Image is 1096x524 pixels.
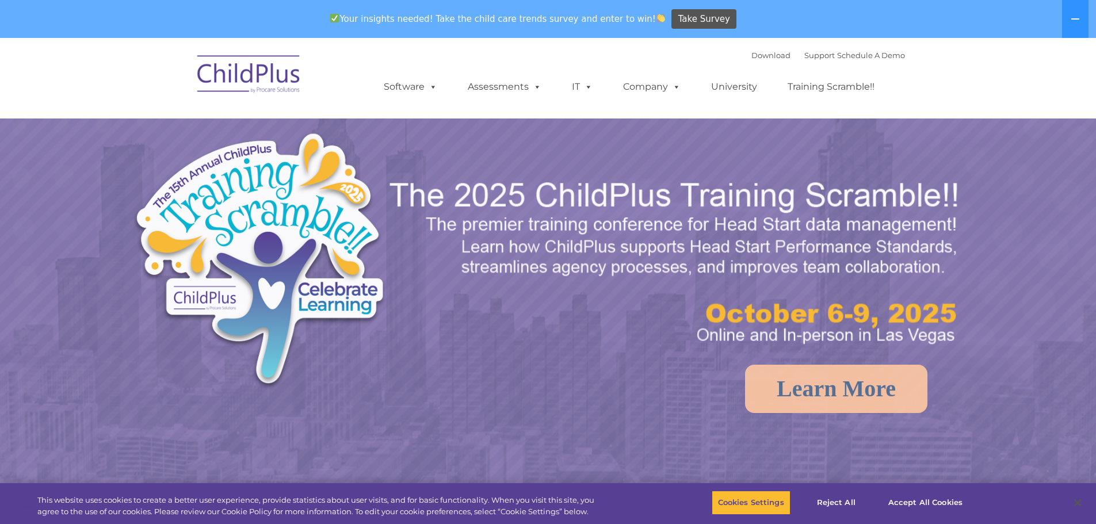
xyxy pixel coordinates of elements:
[330,14,339,22] img: ✅
[700,75,769,98] a: University
[37,495,603,517] div: This website uses cookies to create a better user experience, provide statistics about user visit...
[751,51,905,60] font: |
[671,9,736,29] a: Take Survey
[560,75,604,98] a: IT
[800,491,872,515] button: Reject All
[751,51,791,60] a: Download
[804,51,835,60] a: Support
[656,14,665,22] img: 👏
[745,365,927,413] a: Learn More
[456,75,553,98] a: Assessments
[192,47,307,105] img: ChildPlus by Procare Solutions
[776,75,886,98] a: Training Scramble!!
[837,51,905,60] a: Schedule A Demo
[678,9,730,29] span: Take Survey
[712,491,791,515] button: Cookies Settings
[882,491,969,515] button: Accept All Cookies
[326,7,670,30] span: Your insights needed! Take the child care trends survey and enter to win!
[1065,490,1090,515] button: Close
[612,75,692,98] a: Company
[372,75,449,98] a: Software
